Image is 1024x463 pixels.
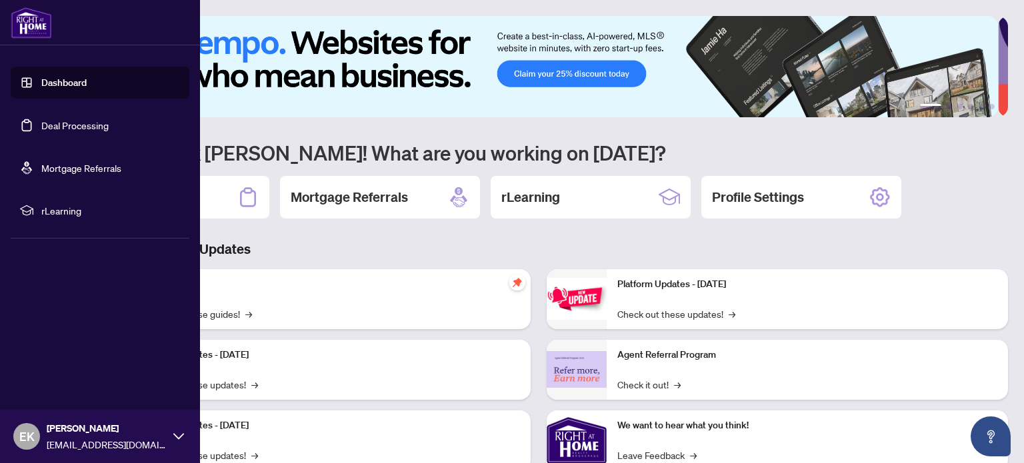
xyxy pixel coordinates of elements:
[968,104,973,109] button: 4
[617,448,697,462] a: Leave Feedback→
[712,188,804,207] h2: Profile Settings
[41,119,109,131] a: Deal Processing
[547,278,607,320] img: Platform Updates - June 23, 2025
[989,104,995,109] button: 6
[245,306,252,321] span: →
[617,377,681,392] a: Check it out!→
[690,448,697,462] span: →
[140,418,520,433] p: Platform Updates - [DATE]
[69,16,998,117] img: Slide 0
[617,348,997,362] p: Agent Referral Program
[41,162,121,174] a: Mortgage Referrals
[617,277,997,292] p: Platform Updates - [DATE]
[947,104,952,109] button: 2
[41,77,87,89] a: Dashboard
[47,421,167,436] span: [PERSON_NAME]
[509,274,525,290] span: pushpin
[920,104,941,109] button: 1
[617,418,997,433] p: We want to hear what you think!
[47,437,167,452] span: [EMAIL_ADDRESS][DOMAIN_NAME]
[41,203,180,218] span: rLearning
[547,351,607,388] img: Agent Referral Program
[957,104,963,109] button: 3
[501,188,560,207] h2: rLearning
[971,416,1011,456] button: Open asap
[251,377,258,392] span: →
[291,188,408,207] h2: Mortgage Referrals
[140,348,520,362] p: Platform Updates - [DATE]
[979,104,984,109] button: 5
[19,427,35,446] span: EK
[69,140,1008,165] h1: Welcome back [PERSON_NAME]! What are you working on [DATE]?
[69,240,1008,258] h3: Brokerage & Industry Updates
[11,7,52,39] img: logo
[251,448,258,462] span: →
[140,277,520,292] p: Self-Help
[729,306,735,321] span: →
[617,306,735,321] a: Check out these updates!→
[674,377,681,392] span: →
